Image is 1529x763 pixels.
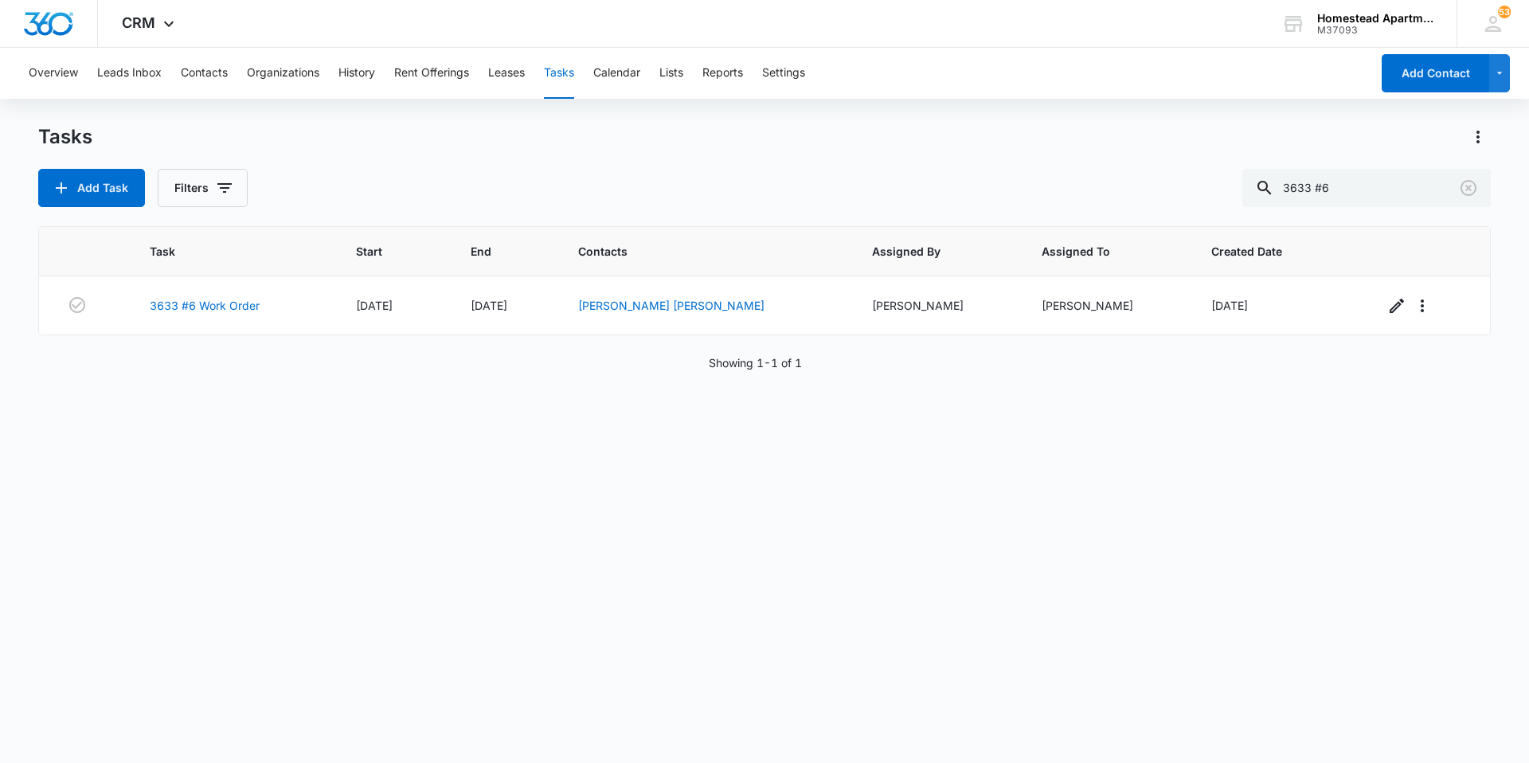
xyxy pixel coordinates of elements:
[544,48,574,99] button: Tasks
[1465,124,1491,150] button: Actions
[97,48,162,99] button: Leads Inbox
[1211,243,1323,260] span: Created Date
[471,243,517,260] span: End
[1242,169,1491,207] input: Search Tasks
[1317,12,1433,25] div: account name
[247,48,319,99] button: Organizations
[158,169,248,207] button: Filters
[1317,25,1433,36] div: account id
[578,299,764,312] a: [PERSON_NAME] [PERSON_NAME]
[702,48,743,99] button: Reports
[338,48,375,99] button: History
[471,299,507,312] span: [DATE]
[1456,175,1481,201] button: Clear
[762,48,805,99] button: Settings
[1498,6,1511,18] span: 53
[394,48,469,99] button: Rent Offerings
[1042,297,1173,314] div: [PERSON_NAME]
[356,243,409,260] span: Start
[659,48,683,99] button: Lists
[29,48,78,99] button: Overview
[488,48,525,99] button: Leases
[38,125,92,149] h1: Tasks
[38,169,145,207] button: Add Task
[150,297,260,314] a: 3633 #6 Work Order
[1042,243,1150,260] span: Assigned To
[1211,299,1248,312] span: [DATE]
[593,48,640,99] button: Calendar
[872,243,980,260] span: Assigned By
[181,48,228,99] button: Contacts
[709,354,802,371] p: Showing 1-1 of 1
[122,14,155,31] span: CRM
[150,243,295,260] span: Task
[578,243,811,260] span: Contacts
[1498,6,1511,18] div: notifications count
[1382,54,1489,92] button: Add Contact
[872,297,1003,314] div: [PERSON_NAME]
[356,299,393,312] span: [DATE]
